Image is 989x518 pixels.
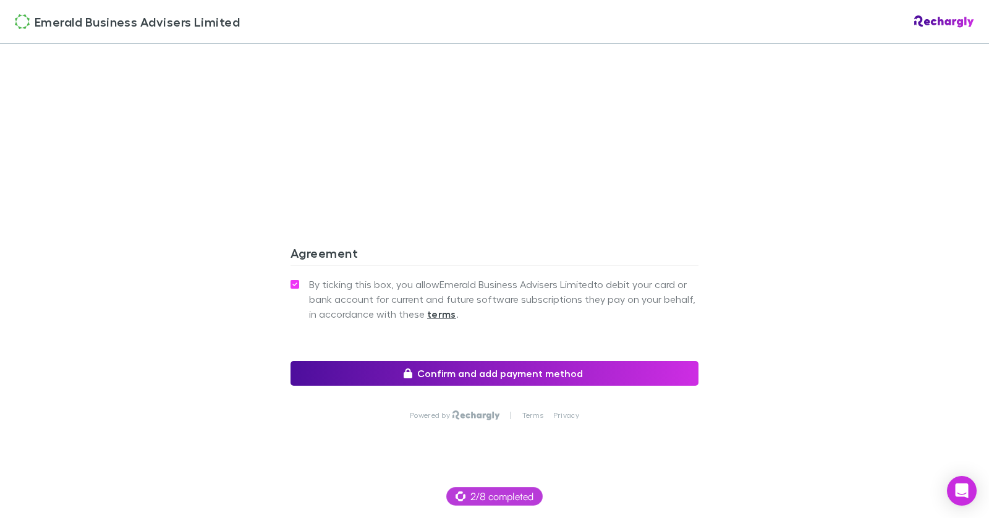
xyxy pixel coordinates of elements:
[15,14,30,29] img: Emerald Business Advisers Limited's Logo
[553,410,579,420] a: Privacy
[291,361,698,386] button: Confirm and add payment method
[309,277,698,321] span: By ticking this box, you allow Emerald Business Advisers Limited to debit your card or bank accou...
[427,308,456,320] strong: terms
[452,410,500,420] img: Rechargly Logo
[914,15,974,28] img: Rechargly Logo
[522,410,543,420] a: Terms
[35,12,240,31] span: Emerald Business Advisers Limited
[410,410,452,420] p: Powered by
[947,476,977,506] div: Open Intercom Messenger
[291,245,698,265] h3: Agreement
[510,410,512,420] p: |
